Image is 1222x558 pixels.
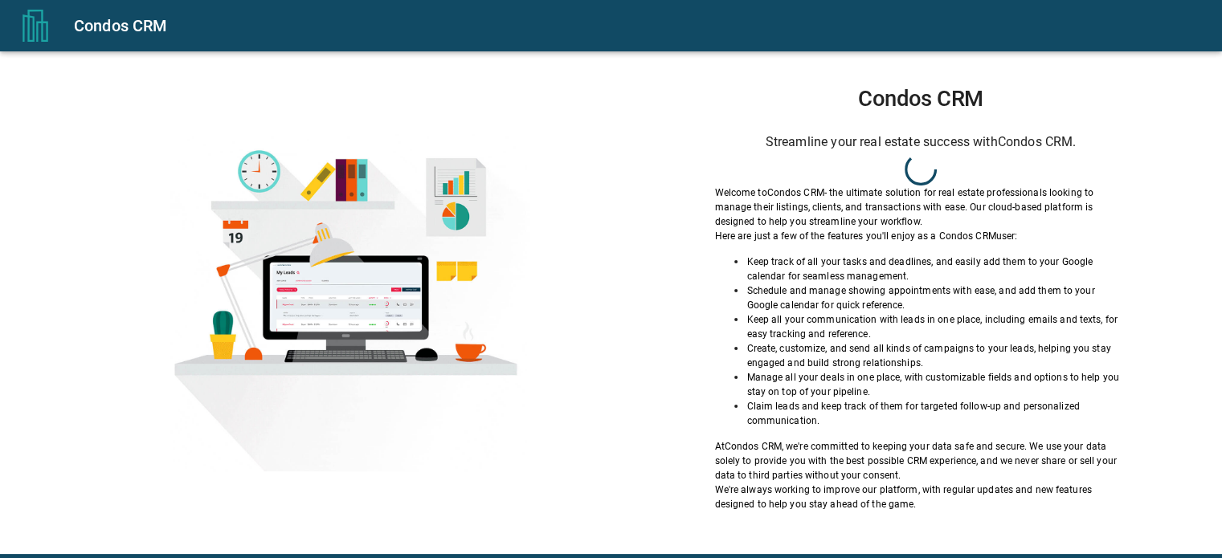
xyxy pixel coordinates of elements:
h1: Condos CRM [714,86,1126,112]
p: Claim leads and keep track of them for targeted follow-up and personalized communication. [746,399,1126,428]
p: Schedule and manage showing appointments with ease, and add them to your Google calendar for quic... [746,283,1126,312]
p: Create, customize, and send all kinds of campaigns to your leads, helping you stay engaged and bu... [746,341,1126,370]
h6: Streamline your real estate success with Condos CRM . [714,131,1126,153]
p: At Condos CRM , we're committed to keeping your data safe and secure. We use your data solely to ... [714,439,1126,483]
p: Keep all your communication with leads in one place, including emails and texts, for easy trackin... [746,312,1126,341]
p: Manage all your deals in one place, with customizable fields and options to help you stay on top ... [746,370,1126,399]
p: Keep track of all your tasks and deadlines, and easily add them to your Google calendar for seaml... [746,255,1126,283]
p: Here are just a few of the features you'll enjoy as a Condos CRM user: [714,229,1126,243]
p: We're always working to improve our platform, with regular updates and new features designed to h... [714,483,1126,511]
p: Welcome to Condos CRM - the ultimate solution for real estate professionals looking to manage the... [714,185,1126,229]
div: Condos CRM [74,13,1203,39]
